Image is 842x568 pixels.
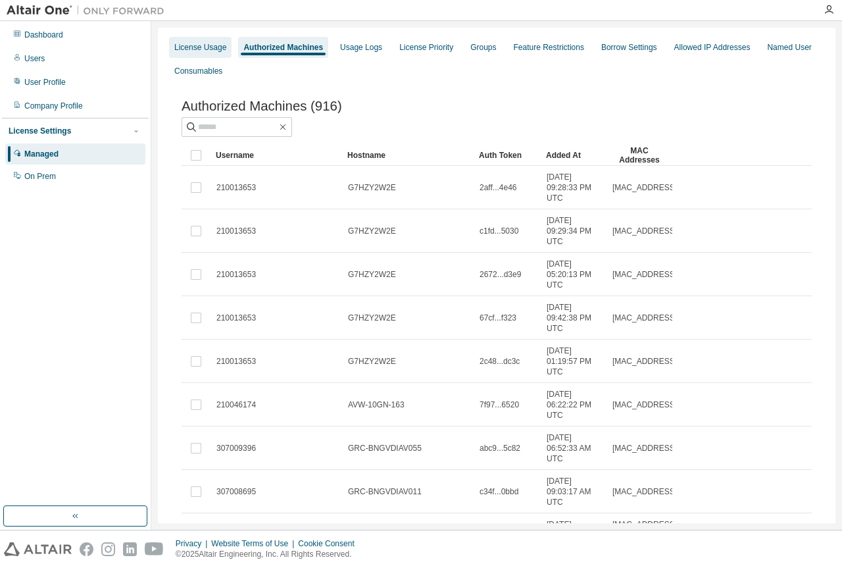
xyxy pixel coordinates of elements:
img: instagram.svg [101,542,115,556]
span: 7f97...6520 [480,400,519,410]
img: facebook.svg [80,542,93,556]
span: 210013653 [216,356,256,367]
div: Dashboard [24,30,63,40]
div: Users [24,53,45,64]
span: 2c48...dc3c [480,356,520,367]
div: License Settings [9,126,71,136]
span: G7HZY2W2E [348,356,396,367]
div: License Priority [399,42,453,53]
span: [DATE] 09:28:33 PM UTC [547,172,601,203]
img: Altair One [7,4,171,17]
span: [MAC_ADDRESS] [612,182,677,193]
span: 210013653 [216,269,256,280]
span: 307008695 [216,486,256,497]
span: 67cf...f323 [480,313,516,323]
span: 2aff...4e46 [480,182,517,193]
div: Feature Restrictions [514,42,584,53]
div: Hostname [347,145,468,166]
img: youtube.svg [145,542,164,556]
span: c1fd...5030 [480,226,518,236]
span: 2672...d3e9 [480,269,521,280]
span: [DATE] 10:07:07 AM UTC [547,519,601,551]
div: Auth Token [479,145,535,166]
span: [DATE] 01:19:57 PM UTC [547,346,601,377]
div: Added At [546,145,601,166]
div: Authorized Machines [243,42,323,53]
span: [MAC_ADDRESS] [612,269,677,280]
span: [MAC_ADDRESS] [612,443,677,453]
span: GRC-BNGVDIAV011 [348,486,422,497]
span: [MAC_ADDRESS] [612,356,677,367]
span: [MAC_ADDRESS] [612,486,677,497]
div: License Usage [174,42,226,53]
span: [DATE] 05:20:13 PM UTC [547,259,601,290]
span: G7HZY2W2E [348,226,396,236]
div: Consumables [174,66,222,76]
span: G7HZY2W2E [348,269,396,280]
div: Website Terms of Use [211,538,298,549]
span: [DATE] 09:42:38 PM UTC [547,302,601,334]
span: AVW-10GN-163 [348,400,405,410]
span: [DATE] 09:29:34 PM UTC [547,215,601,247]
span: [MAC_ADDRESS] [612,313,677,323]
div: Groups [470,42,496,53]
span: [MAC_ADDRESS] , [MAC_ADDRESS] [612,519,677,551]
span: [MAC_ADDRESS] [612,226,677,236]
p: © 2025 Altair Engineering, Inc. All Rights Reserved. [176,549,362,560]
span: c34f...0bbd [480,486,518,497]
span: [MAC_ADDRESS] [612,400,677,410]
span: G7HZY2W2E [348,313,396,323]
div: Usage Logs [340,42,382,53]
div: Managed [24,149,59,159]
div: Allowed IP Addresses [674,42,751,53]
span: GRC-BNGVDIAV055 [348,443,422,453]
img: linkedin.svg [123,542,137,556]
div: Company Profile [24,101,83,111]
span: [DATE] 09:03:17 AM UTC [547,476,601,507]
span: 210013653 [216,313,256,323]
div: Cookie Consent [298,538,362,549]
img: altair_logo.svg [4,542,72,556]
div: Borrow Settings [601,42,657,53]
div: Named User [767,42,811,53]
span: 210013653 [216,226,256,236]
span: 210046174 [216,400,256,410]
div: Username [216,145,337,166]
div: On Prem [24,171,56,182]
span: abc9...5c82 [480,443,520,453]
span: 307009396 [216,443,256,453]
span: [DATE] 06:52:33 AM UTC [547,432,601,464]
div: MAC Addresses [612,145,667,166]
div: User Profile [24,77,66,88]
span: 210013653 [216,182,256,193]
span: G7HZY2W2E [348,182,396,193]
span: [DATE] 06:22:22 PM UTC [547,389,601,421]
span: Authorized Machines (916) [182,99,342,114]
div: Privacy [176,538,211,549]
